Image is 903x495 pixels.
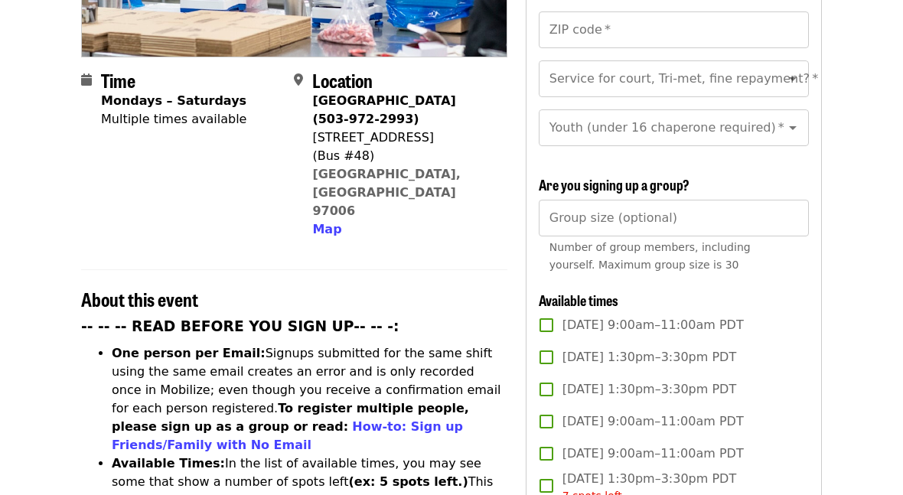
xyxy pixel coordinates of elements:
input: ZIP code [539,11,809,48]
span: [DATE] 9:00am–11:00am PDT [562,445,744,463]
i: calendar icon [81,73,92,87]
strong: Available Times: [112,456,225,471]
div: Multiple times available [101,110,246,129]
a: [GEOGRAPHIC_DATA], [GEOGRAPHIC_DATA] 97006 [312,167,461,218]
span: [DATE] 9:00am–11:00am PDT [562,316,744,334]
i: map-marker-alt icon [294,73,303,87]
span: Available times [539,290,618,310]
a: How-to: Sign up Friends/Family with No Email [112,419,463,452]
button: Open [782,68,804,90]
span: [DATE] 1:30pm–3:30pm PDT [562,348,736,366]
strong: One person per Email: [112,346,266,360]
strong: -- -- -- READ BEFORE YOU SIGN UP-- -- -: [81,318,399,334]
span: Time [101,67,135,93]
strong: Mondays – Saturdays [101,93,246,108]
span: Location [312,67,373,93]
div: [STREET_ADDRESS] [312,129,494,147]
button: Map [312,220,341,239]
span: [DATE] 1:30pm–3:30pm PDT [562,380,736,399]
li: Signups submitted for the same shift using the same email creates an error and is only recorded o... [112,344,507,454]
span: Are you signing up a group? [539,174,689,194]
button: Open [782,117,804,138]
span: Number of group members, including yourself. Maximum group size is 30 [549,241,751,271]
input: [object Object] [539,200,809,236]
span: About this event [81,285,198,312]
span: Map [312,222,341,236]
strong: (ex: 5 spots left.) [348,474,468,489]
div: (Bus #48) [312,147,494,165]
strong: [GEOGRAPHIC_DATA] (503-972-2993) [312,93,455,126]
strong: To register multiple people, please sign up as a group or read: [112,401,469,434]
span: [DATE] 9:00am–11:00am PDT [562,412,744,431]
